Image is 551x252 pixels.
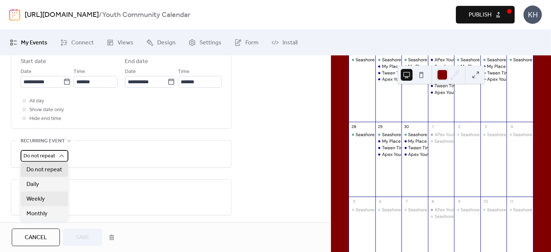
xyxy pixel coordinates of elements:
div: Seashore Trolley Museum [454,57,480,63]
span: Publish [469,11,491,19]
div: Seashore Trolley Museum [349,207,375,213]
div: APex Youth Connection Bike Bus [428,207,454,213]
div: Seashore Trolley Museum [435,63,487,70]
div: Apex Youth Connection & Open Bike Shop [408,151,495,158]
a: Views [101,33,139,52]
span: My Events [21,39,47,47]
div: APex Youth Connection Bike Bus [428,132,454,138]
div: Seashore Trolley Museum [480,57,507,63]
div: Seashore Trolley Museum [401,132,428,138]
div: KH [523,6,542,24]
span: Connect [71,39,94,47]
div: 30 [404,124,409,129]
a: Form [229,33,264,52]
div: Apex Youth Connection & Open Bike Shop [375,76,402,83]
div: My Place Teen Center [454,63,480,70]
div: Tween Time [375,70,402,76]
span: Date [21,67,32,76]
div: Seashore Trolley Museum [356,132,408,138]
div: Tween Time [375,145,402,151]
div: APex Youth Connection Bike Bus [435,132,501,138]
a: Cancel [12,229,60,246]
a: Install [266,33,303,52]
div: Seashore Trolley Museum [356,57,408,63]
span: Do not repeat [26,165,62,174]
span: Monthly [26,209,47,218]
div: My Place Teen Center [487,63,532,70]
div: Seashore Trolley Museum [428,138,454,145]
div: 7 [404,199,409,204]
div: Seashore Trolley Museum [428,213,454,220]
div: 29 [378,124,383,129]
div: Tween Time [382,70,407,76]
a: [URL][DOMAIN_NAME] [25,8,99,22]
div: My Place Teen Center [461,63,506,70]
div: Seashore Trolley Museum [487,57,540,63]
div: Seashore Trolley Museum [454,207,480,213]
div: Seashore Trolley Museum [375,57,402,63]
div: Apex Youth Connection & Open Bike Shop [428,90,454,96]
div: Tween Time [382,145,407,151]
div: My Place Teen Center [382,138,427,145]
div: Seashore Trolley Museum [454,132,480,138]
div: Apex Youth Connection & Open Bike Shop [382,151,469,158]
a: Settings [183,33,227,52]
div: 4 [509,124,514,129]
div: Seashore Trolley Museum [375,132,402,138]
span: All day [29,97,44,106]
div: Seashore Trolley Museum [461,207,513,213]
div: Tween Time [428,83,454,89]
span: Time [178,67,190,76]
div: Seashore Trolley Museum [428,63,454,70]
div: APex Youth Connection Bike Bus [435,57,501,63]
div: Seashore Trolley Museum [349,132,375,138]
button: Publish [456,6,515,23]
div: My Place Teen Center [408,138,453,145]
div: My Place Teen Center [375,63,402,70]
div: Start date [21,57,46,66]
a: Design [141,33,181,52]
a: My Events [4,33,53,52]
div: Seashore Trolley Museum [349,57,375,63]
div: My Place Teen Center [480,63,507,70]
div: Seashore Trolley Museum [408,57,461,63]
span: Design [157,39,176,47]
div: Seashore Trolley Museum [382,207,435,213]
div: Seashore Trolley Museum [507,207,533,213]
div: My Place Teen Center [375,138,402,145]
span: Weekly [26,195,45,204]
div: Apex Youth Connection & Open Bike Shop [375,151,402,158]
div: 3 [483,124,488,129]
span: Do not repeat [24,151,55,161]
div: Seashore Trolley Museum [507,57,533,63]
div: Seashore Trolley Museum [408,207,461,213]
div: Seashore Trolley Museum [401,207,428,213]
span: Date [125,67,136,76]
div: Seashore Trolley Museum [480,207,507,213]
div: Apex Youth Connection & Open Bike Shop [382,76,469,83]
div: Seashore Trolley Museum [401,57,428,63]
div: 5 [351,199,357,204]
div: 8 [430,199,436,204]
div: Tween Time [435,83,459,89]
span: Recurring event [21,137,65,146]
div: Tween Time [487,70,512,76]
div: Seashore Trolley Museum [480,132,507,138]
div: Seashore Trolley Museum [435,138,487,145]
div: 2 [456,124,462,129]
div: 6 [378,199,383,204]
div: My Place Teen Center [408,63,453,70]
div: Tween Time [408,145,433,151]
div: Seashore Trolley Museum [461,132,513,138]
div: Apex Youth Connection & Open Bike Shop [401,151,428,158]
span: Form [245,39,259,47]
b: / [99,8,102,22]
span: Time [73,67,85,76]
span: Install [282,39,298,47]
span: Views [118,39,133,47]
div: My Place Teen Center [401,138,428,145]
div: Seashore Trolley Museum [356,207,408,213]
div: My Place Teen Center [382,63,427,70]
b: Youth Community Calendar [102,8,190,22]
div: Seashore Trolley Museum [375,207,402,213]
